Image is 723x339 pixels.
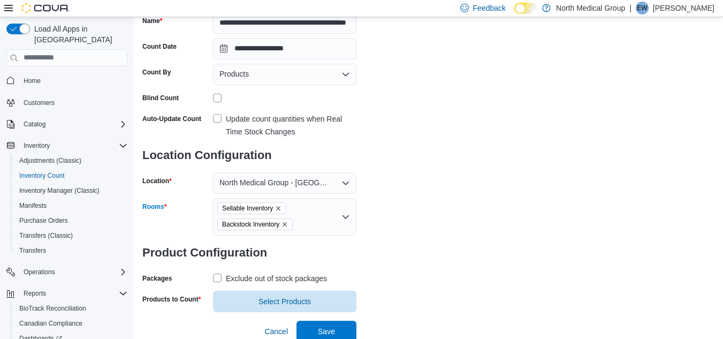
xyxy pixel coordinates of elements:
span: Catalog [24,120,45,129]
span: Adjustments (Classic) [15,154,127,167]
button: Catalog [2,117,132,132]
span: Reports [19,287,127,300]
a: Inventory Count [15,169,69,182]
span: Inventory Count [19,171,65,180]
p: North Medical Group [556,2,625,14]
span: Transfers [15,244,127,257]
span: Inventory Count [15,169,127,182]
div: Blind Count [142,94,179,102]
label: Auto-Update Count [142,115,201,123]
button: Catalog [19,118,50,131]
button: Remove Backstock Inventory from selection in this group [281,221,288,228]
a: Customers [19,96,59,109]
button: Purchase Orders [11,213,132,228]
label: Packages [142,274,172,283]
button: Adjustments (Classic) [11,153,132,168]
input: Dark Mode [514,3,537,14]
span: Manifests [19,201,47,210]
button: Reports [2,286,132,301]
button: Transfers [11,243,132,258]
button: Inventory Count [11,168,132,183]
button: Manifests [11,198,132,213]
span: BioTrack Reconciliation [19,304,86,313]
span: Canadian Compliance [15,317,127,330]
label: Count By [142,68,171,77]
button: Customers [2,95,132,110]
a: Home [19,74,45,87]
span: Purchase Orders [19,216,68,225]
a: Transfers [15,244,50,257]
span: Adjustments (Classic) [19,156,81,165]
span: Sellable Inventory [217,202,286,214]
span: Inventory [19,139,127,152]
span: Canadian Compliance [19,319,82,328]
span: Catalog [19,118,127,131]
span: Products [219,67,249,80]
button: Inventory [19,139,54,152]
label: Location [142,177,172,185]
span: Inventory [24,141,50,150]
button: Operations [19,266,59,278]
span: Inventory Manager (Classic) [19,186,100,195]
span: Save [318,326,335,337]
a: Transfers (Classic) [15,229,77,242]
h3: Location Configuration [142,138,356,172]
label: Count Date [142,42,177,51]
span: Operations [19,266,127,278]
div: Exclude out of stock packages [226,272,327,285]
span: Backstock Inventory [222,219,279,230]
h3: Product Configuration [142,236,356,270]
button: Transfers (Classic) [11,228,132,243]
button: Home [2,73,132,88]
button: Inventory [2,138,132,153]
span: North Medical Group - [GEOGRAPHIC_DATA] [219,176,331,189]
div: Update count quantities when Real Time Stock Changes [226,112,356,138]
span: Transfers (Classic) [15,229,127,242]
label: Rooms [142,202,166,211]
a: Purchase Orders [15,214,72,227]
img: Cova [21,3,70,13]
button: Open list of options [341,213,350,221]
p: | [629,2,631,14]
span: Backstock Inventory [217,219,293,230]
button: Remove Sellable Inventory from selection in this group [275,205,281,212]
span: Home [24,77,41,85]
span: EW [637,2,647,14]
button: Operations [2,265,132,280]
span: Transfers (Classic) [19,231,73,240]
a: Canadian Compliance [15,317,87,330]
a: Inventory Manager (Classic) [15,184,104,197]
button: Inventory Manager (Classic) [11,183,132,198]
span: Reports [24,289,46,298]
span: Inventory Manager (Classic) [15,184,127,197]
button: BioTrack Reconciliation [11,301,132,316]
button: Open list of options [341,179,350,187]
span: Load All Apps in [GEOGRAPHIC_DATA] [30,24,127,45]
span: Transfers [19,246,46,255]
span: Purchase Orders [15,214,127,227]
button: Select Products [213,291,356,312]
p: [PERSON_NAME] [653,2,714,14]
a: BioTrack Reconciliation [15,302,90,315]
button: Reports [19,287,50,300]
button: Open list of options [341,70,350,79]
button: Canadian Compliance [11,316,132,331]
div: Eric Watson [636,2,649,14]
span: Customers [19,96,127,109]
span: Manifests [15,199,127,212]
span: BioTrack Reconciliation [15,302,127,315]
span: Select Products [258,296,311,307]
a: Manifests [15,199,51,212]
span: Customers [24,99,55,107]
label: Name [142,17,162,25]
span: Home [19,74,127,87]
a: Adjustments (Classic) [15,154,86,167]
span: Sellable Inventory [222,203,273,214]
span: Feedback [473,3,506,13]
input: Press the down key to open a popover containing a calendar. [213,38,356,59]
span: Cancel [264,326,288,337]
span: Operations [24,268,55,276]
label: Products to Count [142,295,201,304]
